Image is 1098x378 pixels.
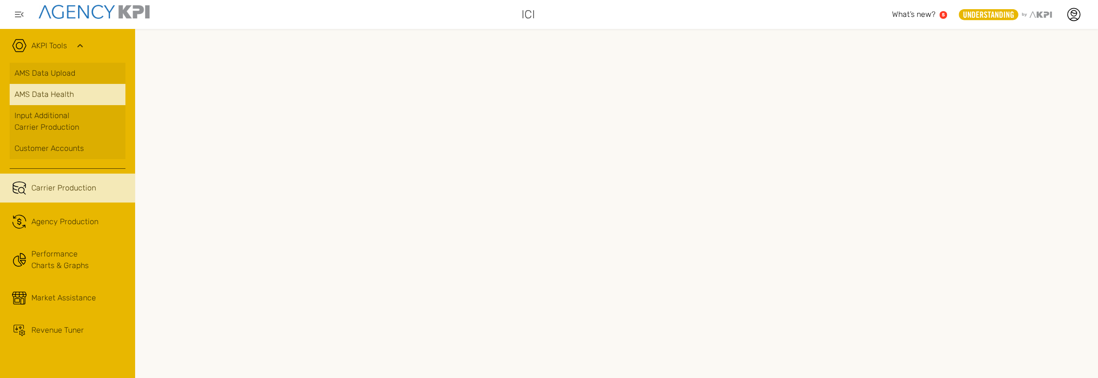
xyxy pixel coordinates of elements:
[31,324,84,336] span: Revenue Tuner
[10,138,125,159] a: Customer Accounts
[31,292,96,304] span: Market Assistance
[939,11,947,19] a: 5
[522,6,535,23] span: ICI
[14,89,74,100] span: AMS Data Health
[10,84,125,105] a: AMS Data Health
[10,63,125,84] a: AMS Data Upload
[942,12,945,17] text: 5
[892,10,935,19] span: What’s new?
[31,40,67,52] a: AKPI Tools
[14,143,121,154] div: Customer Accounts
[31,216,98,228] span: Agency Production
[10,105,125,138] a: Input AdditionalCarrier Production
[39,5,150,19] img: agencykpi-logo-550x69-2d9e3fa8.png
[31,182,96,194] span: Carrier Production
